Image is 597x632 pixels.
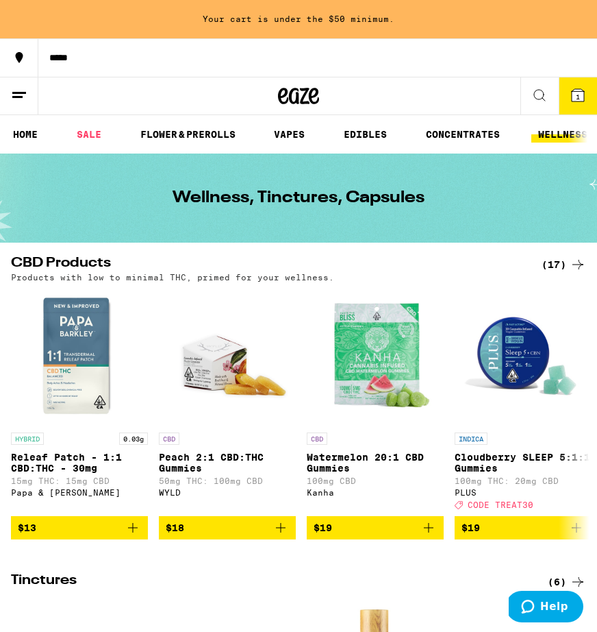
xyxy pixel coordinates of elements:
[18,522,36,533] span: $13
[509,591,583,625] iframe: Opens a widget where you can find more information
[542,256,586,273] a: (17)
[455,488,592,497] div: PLUS
[548,574,586,590] a: (6)
[166,522,184,533] span: $18
[576,93,580,101] span: 1
[11,289,148,426] img: Papa & Barkley - Releaf Patch - 1:1 CBD:THC - 30mg
[159,289,296,426] img: WYLD - Peach 2:1 CBD:THC Gummies
[461,522,480,533] span: $19
[337,126,394,143] a: EDIBLES
[307,476,444,485] p: 100mg CBD
[70,126,108,143] a: SALE
[468,500,533,509] span: CODE TREAT30
[11,273,334,282] p: Products with low to minimal THC, primed for your wellness.
[6,126,45,143] a: HOME
[419,126,507,143] a: CONCENTRATES
[314,522,332,533] span: $19
[455,289,592,426] img: PLUS - Cloudberry SLEEP 5:1:1 Gummies
[559,77,597,114] button: 1
[159,488,296,497] div: WYLD
[11,574,519,590] h2: Tinctures
[159,433,179,445] p: CBD
[159,516,296,539] button: Add to bag
[11,256,519,273] h2: CBD Products
[307,516,444,539] button: Add to bag
[11,488,148,497] div: Papa & [PERSON_NAME]
[11,452,148,474] p: Releaf Patch - 1:1 CBD:THC - 30mg
[307,433,327,445] p: CBD
[119,433,148,445] p: 0.03g
[159,476,296,485] p: 50mg THC: 100mg CBD
[307,289,444,516] a: Open page for Watermelon 20:1 CBD Gummies from Kanha
[134,126,242,143] a: FLOWER & PREROLLS
[455,452,592,474] p: Cloudberry SLEEP 5:1:1 Gummies
[267,126,312,143] a: VAPES
[455,476,592,485] p: 100mg THC: 20mg CBD
[159,289,296,516] a: Open page for Peach 2:1 CBD:THC Gummies from WYLD
[11,476,148,485] p: 15mg THC: 15mg CBD
[159,452,296,474] p: Peach 2:1 CBD:THC Gummies
[11,433,44,445] p: HYBRID
[307,452,444,474] p: Watermelon 20:1 CBD Gummies
[11,516,148,539] button: Add to bag
[455,289,592,516] a: Open page for Cloudberry SLEEP 5:1:1 Gummies from PLUS
[173,190,424,206] h1: Wellness, Tinctures, Capsules
[307,488,444,497] div: Kanha
[455,433,487,445] p: INDICA
[11,289,148,516] a: Open page for Releaf Patch - 1:1 CBD:THC - 30mg from Papa & Barkley
[307,289,444,426] img: Kanha - Watermelon 20:1 CBD Gummies
[455,516,592,539] button: Add to bag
